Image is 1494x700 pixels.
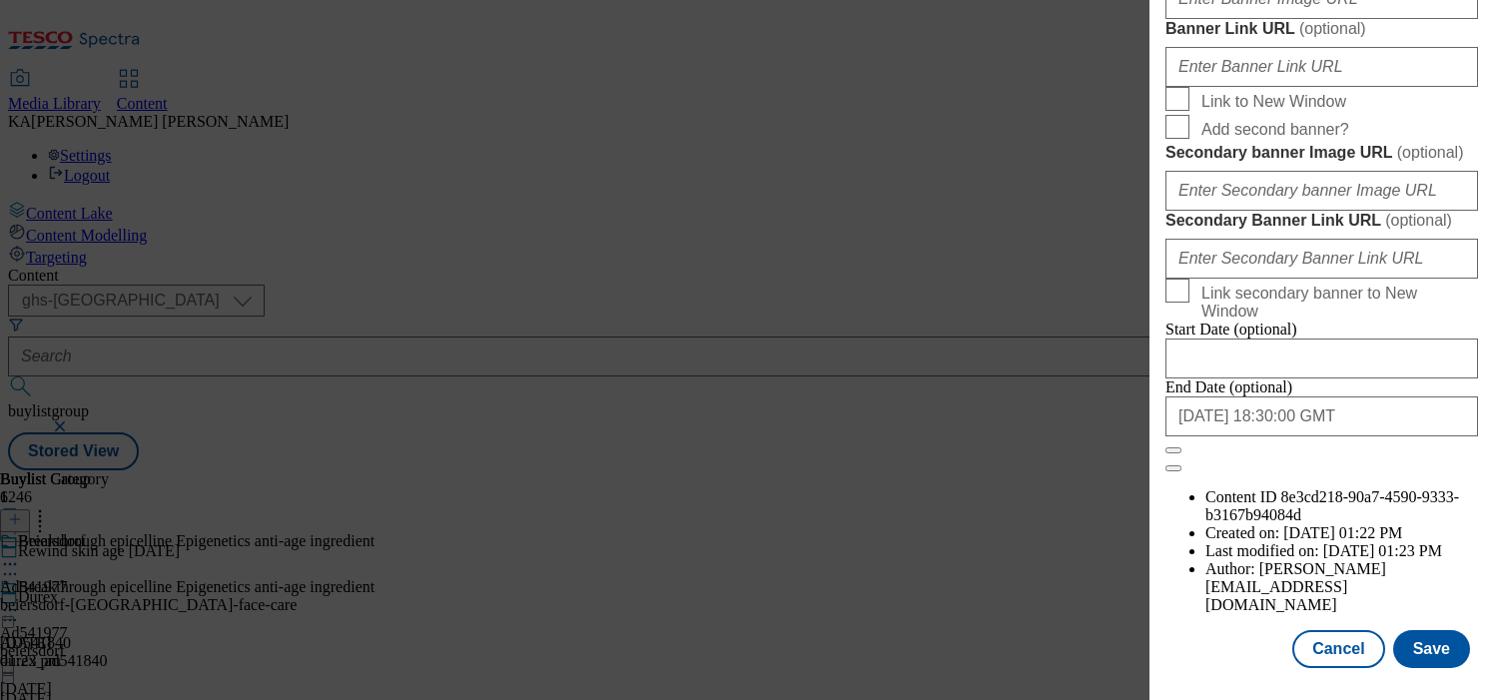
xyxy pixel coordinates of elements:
span: Link to New Window [1201,93,1346,111]
span: 8e3cd218-90a7-4590-9333-b3167b94084d [1205,488,1459,523]
span: Start Date (optional) [1165,321,1297,338]
span: Link secondary banner to New Window [1201,285,1470,321]
li: Author: [1205,560,1478,614]
button: Cancel [1292,630,1384,668]
label: Banner Link URL [1165,19,1478,39]
span: [DATE] 01:22 PM [1283,524,1402,541]
span: ( optional ) [1299,20,1366,37]
input: Enter Date [1165,339,1478,378]
label: Secondary Banner Link URL [1165,211,1478,231]
span: Add second banner? [1201,121,1349,139]
span: [DATE] 01:23 PM [1323,542,1442,559]
li: Content ID [1205,488,1478,524]
span: End Date (optional) [1165,378,1292,395]
li: Last modified on: [1205,542,1478,560]
span: ( optional ) [1385,212,1452,229]
span: ( optional ) [1397,144,1464,161]
input: Enter Secondary banner Image URL [1165,171,1478,211]
span: [PERSON_NAME][EMAIL_ADDRESS][DOMAIN_NAME] [1205,560,1386,613]
li: Created on: [1205,524,1478,542]
input: Enter Date [1165,396,1478,436]
input: Enter Banner Link URL [1165,47,1478,87]
label: Secondary banner Image URL [1165,143,1478,163]
button: Close [1165,447,1181,453]
input: Enter Secondary Banner Link URL [1165,239,1478,279]
button: Save [1393,630,1470,668]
